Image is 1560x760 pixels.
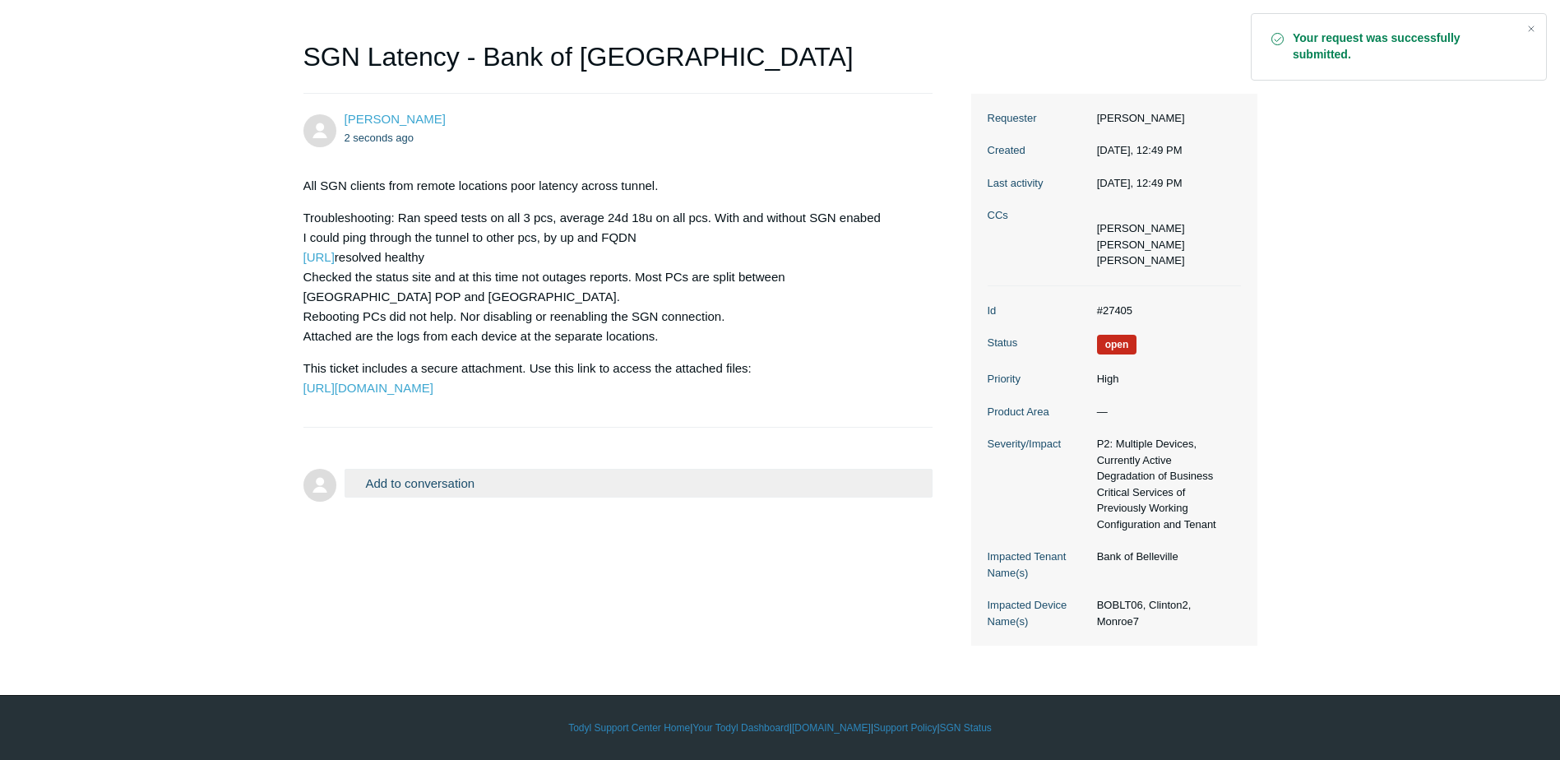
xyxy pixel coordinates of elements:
a: [DOMAIN_NAME] [792,721,871,735]
a: Your Todyl Dashboard [692,721,789,735]
p: Troubleshooting: Ran speed tests on all 3 pcs, average 24d 18u on all pcs. With and without SGN e... [303,208,917,346]
dd: BOBLT06, Clinton2, Monroe7 [1089,597,1241,629]
a: [URL][DOMAIN_NAME] [303,381,433,395]
a: [URL] [303,250,335,264]
span: Noah Ramsey [345,112,446,126]
dt: CCs [988,207,1089,224]
dt: Impacted Device Name(s) [988,597,1089,629]
dd: [PERSON_NAME] [1089,110,1241,127]
time: 08/13/2025, 12:49 [1097,144,1183,156]
dd: P2: Multiple Devices, Currently Active Degradation of Business Critical Services of Previously Wo... [1089,436,1241,532]
dt: Severity/Impact [988,436,1089,452]
a: [PERSON_NAME] [345,112,446,126]
li: Hunter Thomas [1097,253,1185,269]
dt: Last activity [988,175,1089,192]
dt: Created [988,142,1089,159]
strong: Your request was successfully submitted. [1293,30,1513,63]
dd: Bank of Belleville [1089,549,1241,565]
a: Support Policy [873,721,937,735]
dt: Impacted Tenant Name(s) [988,549,1089,581]
dt: Status [988,335,1089,351]
h1: SGN Latency - Bank of [GEOGRAPHIC_DATA] [303,37,933,94]
li: Kwabena Ampofo [1097,237,1185,253]
dd: #27405 [1089,303,1241,319]
dt: Product Area [988,404,1089,420]
a: Todyl Support Center Home [568,721,690,735]
div: | | | | [303,721,1257,735]
dt: Priority [988,371,1089,387]
time: 08/13/2025, 12:49 [1097,177,1183,189]
button: Add to conversation [345,469,933,498]
dt: Requester [988,110,1089,127]
dd: High [1089,371,1241,387]
p: All SGN clients from remote locations poor latency across tunnel. [303,176,917,196]
time: 08/13/2025, 12:49 [345,132,414,144]
p: This ticket includes a secure attachment. Use this link to access the attached files: [303,359,917,398]
span: We are working on a response for you [1097,335,1137,355]
a: SGN Status [940,721,992,735]
li: Tyler Watson [1097,220,1185,237]
dt: Id [988,303,1089,319]
dd: — [1089,404,1241,420]
div: Close [1520,17,1543,40]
